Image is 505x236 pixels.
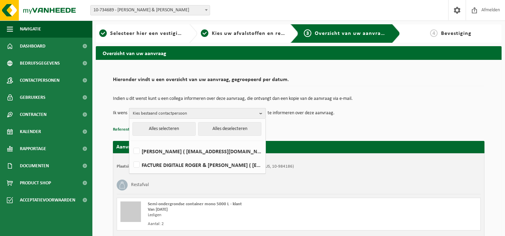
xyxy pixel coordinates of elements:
span: Kalender [20,123,41,140]
span: Selecteer hier een vestiging [110,31,184,36]
span: Gebruikers [20,89,46,106]
p: Indien u dit wenst kunt u een collega informeren over deze aanvraag, die ontvangt dan een kopie v... [113,96,484,101]
label: FACTURE DIGITALE ROGER & [PERSON_NAME] ( [EMAIL_ADDRESS][DOMAIN_NAME] ) [132,160,262,170]
span: Dashboard [20,38,46,55]
span: 2 [201,29,208,37]
span: Contracten [20,106,47,123]
button: Kies bestaand contactpersoon [129,108,266,118]
span: Semi-ondergrondse container mono 5000 L - klant [148,202,242,206]
a: 1Selecteer hier een vestiging [99,29,184,38]
span: 10-734689 - ROGER & ROGER - MOUSCRON [90,5,210,15]
span: Rapportage [20,140,46,157]
p: Ik wens [113,108,127,118]
p: te informeren over deze aanvraag. [268,108,335,118]
span: Overzicht van uw aanvraag [315,31,387,36]
span: Kies uw afvalstoffen en recipiënten [212,31,306,36]
span: Product Shop [20,174,51,192]
div: Aantal: 2 [148,221,326,227]
span: Navigatie [20,21,41,38]
span: 4 [430,29,438,37]
span: Bedrijfsgegevens [20,55,60,72]
span: Documenten [20,157,49,174]
strong: Plaatsingsadres: [117,164,146,169]
span: Acceptatievoorwaarden [20,192,75,209]
strong: Aanvraag voor [DATE] [116,144,168,150]
span: 1 [99,29,107,37]
strong: Van [DATE] [148,207,168,212]
span: Contactpersonen [20,72,60,89]
label: [PERSON_NAME] ( [EMAIL_ADDRESS][DOMAIN_NAME] ) [132,146,262,156]
h2: Hieronder vindt u een overzicht van uw aanvraag, gegroepeerd per datum. [113,77,484,86]
span: Bevestiging [441,31,471,36]
h2: Overzicht van uw aanvraag [96,46,502,60]
h3: Restafval [131,180,149,191]
span: Kies bestaand contactpersoon [133,108,257,119]
div: Ledigen [148,212,326,218]
a: 2Kies uw afvalstoffen en recipiënten [201,29,285,38]
button: Referentie toevoegen (opt.) [113,125,166,134]
span: 10-734689 - ROGER & ROGER - MOUSCRON [91,5,210,15]
button: Alles selecteren [132,122,196,136]
button: Alles deselecteren [198,122,261,136]
span: 3 [304,29,311,37]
